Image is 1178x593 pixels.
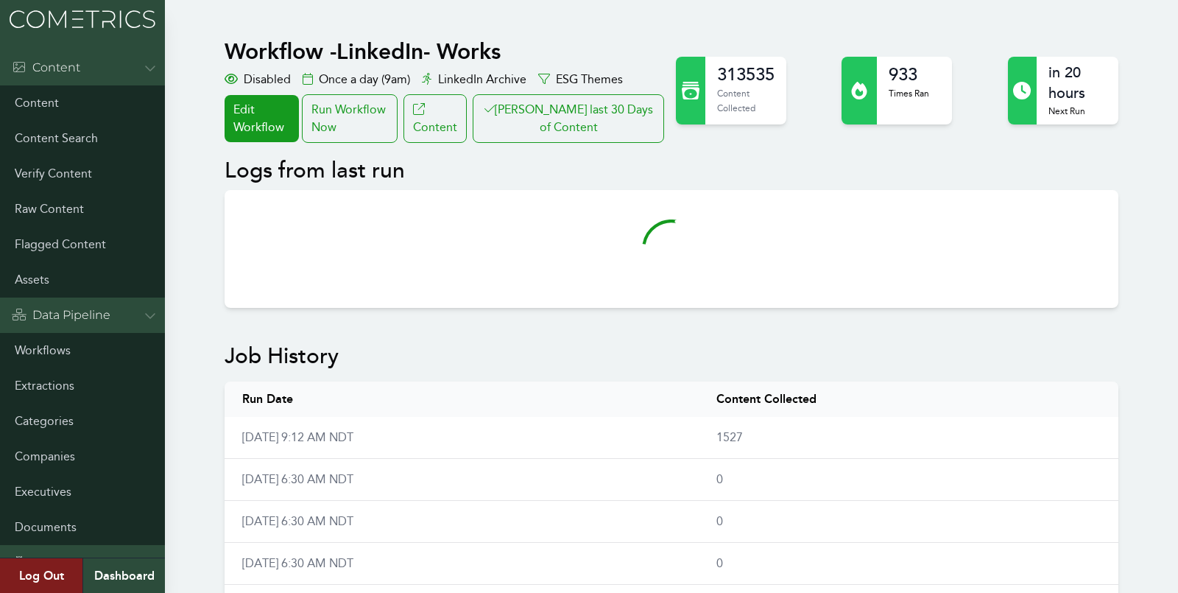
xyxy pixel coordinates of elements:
a: Dashboard [82,558,165,593]
div: Once a day (9am) [303,71,410,88]
th: Run Date [225,382,699,417]
a: [DATE] 9:12 AM NDT [242,430,353,444]
h1: Workflow - LinkedIn- Works [225,38,667,65]
h2: Job History [225,343,1118,370]
a: [DATE] 6:30 AM NDT [242,556,353,570]
div: ESG Themes [538,71,623,88]
td: 0 [699,501,1118,543]
div: Run Workflow Now [302,94,398,143]
div: Admin [12,554,72,572]
a: [DATE] 6:30 AM NDT [242,472,353,486]
td: 0 [699,459,1118,501]
th: Content Collected [699,382,1118,417]
a: Content [403,94,467,143]
td: 1527 [699,417,1118,459]
a: [DATE] 6:30 AM NDT [242,514,353,528]
svg: audio-loading [642,220,701,278]
p: Times Ran [889,86,929,101]
a: Edit Workflow [225,95,298,142]
h2: in 20 hours [1048,63,1106,104]
button: [PERSON_NAME] last 30 Days of Content [473,94,664,143]
div: Data Pipeline [12,306,110,324]
h2: Logs from last run [225,158,1118,184]
h2: 313535 [717,63,775,86]
p: Next Run [1048,104,1106,119]
td: 0 [699,543,1118,585]
div: Disabled [225,71,291,88]
p: Content Collected [717,86,775,115]
div: LinkedIn Archive [422,71,526,88]
div: Content [12,59,80,77]
h2: 933 [889,63,929,86]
